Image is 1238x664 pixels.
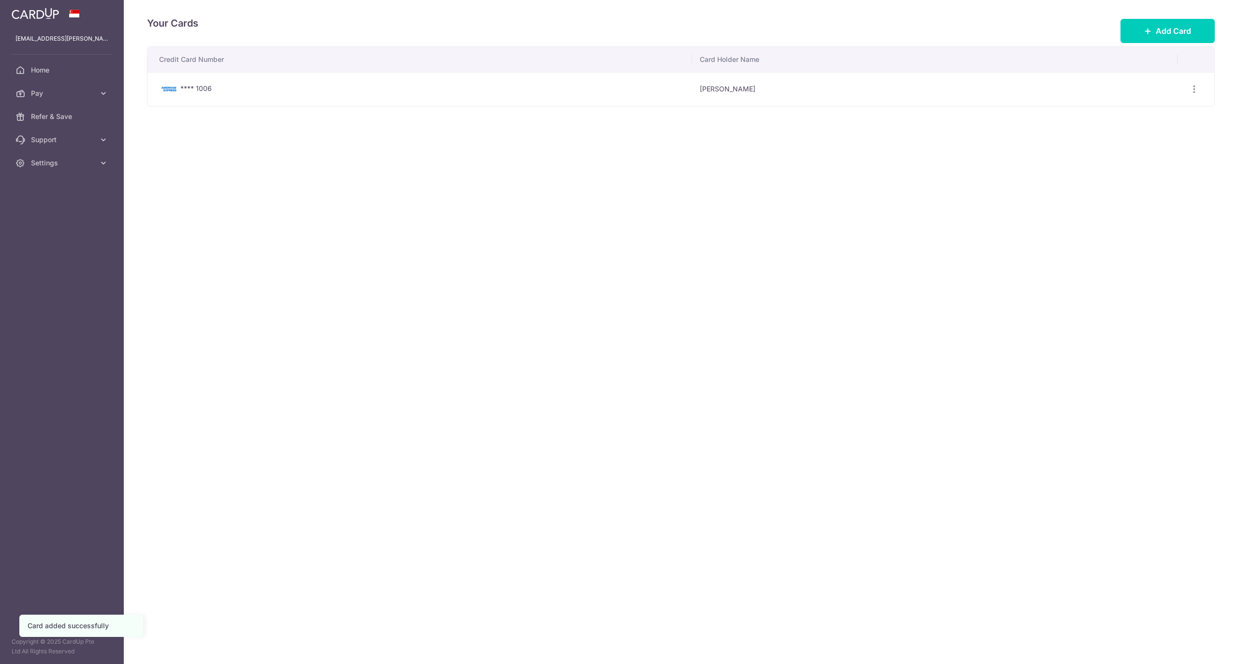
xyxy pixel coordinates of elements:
img: Bank Card [159,83,178,95]
p: [EMAIL_ADDRESS][PERSON_NAME][DOMAIN_NAME] [15,34,108,44]
button: Add Card [1120,19,1215,43]
img: CardUp [12,8,59,19]
h4: Your Cards [147,15,198,31]
span: Pay [31,89,95,98]
div: Card added successfully [28,621,135,631]
span: Settings [31,158,95,168]
span: Refer & Save [31,112,95,121]
span: Add Card [1156,25,1191,37]
span: Home [31,65,95,75]
td: [PERSON_NAME] [692,72,1177,106]
th: Credit Card Number [147,47,692,72]
span: Support [31,135,95,145]
th: Card Holder Name [692,47,1177,72]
